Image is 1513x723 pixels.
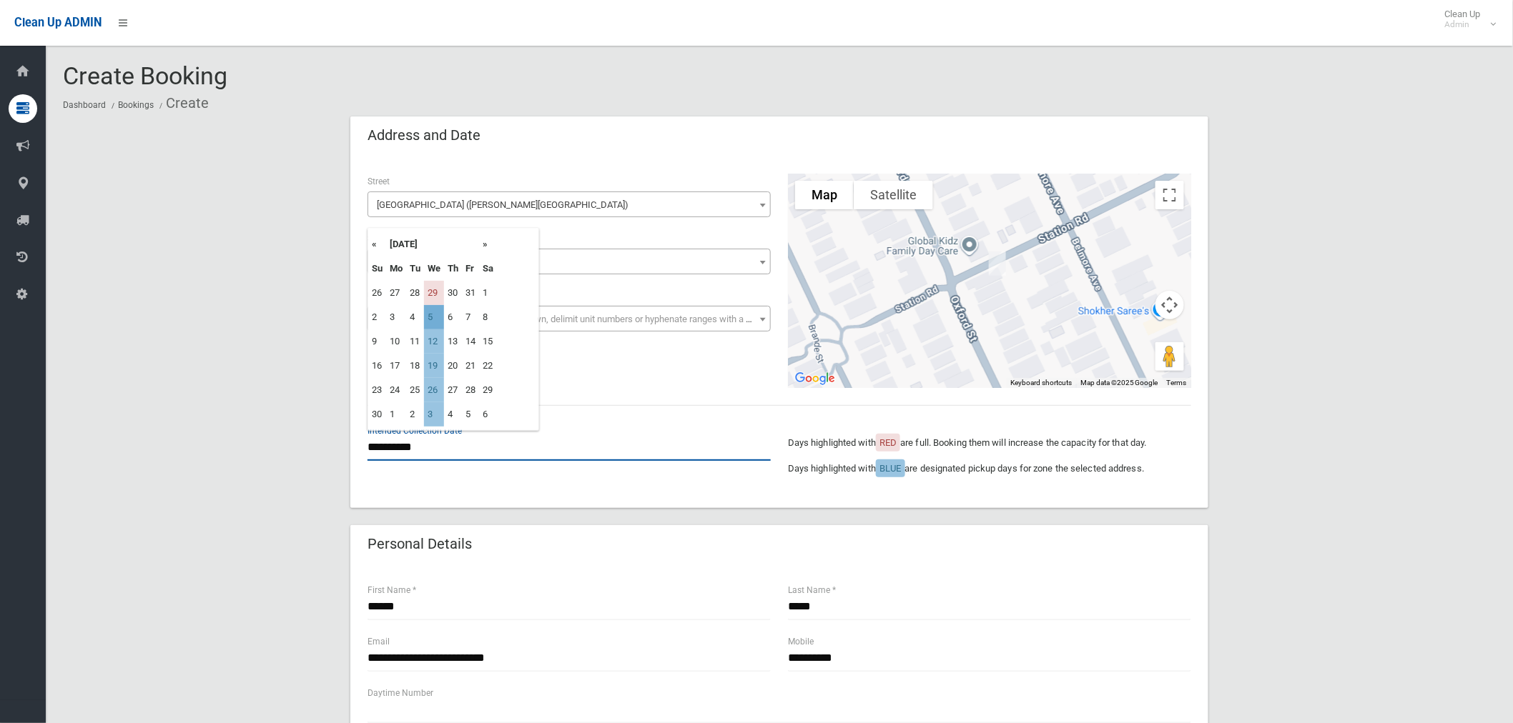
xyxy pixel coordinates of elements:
td: 24 [386,378,406,402]
button: Drag Pegman onto the map to open Street View [1155,342,1184,371]
th: Tu [406,256,424,281]
td: 5 [462,402,479,427]
td: 30 [368,402,386,427]
a: Open this area in Google Maps (opens a new window) [792,369,839,388]
li: Create [156,90,209,116]
th: Mo [386,256,406,281]
td: 8 [479,305,497,329]
td: 17 [386,354,406,378]
td: 1 [386,402,406,427]
a: Bookings [118,100,154,110]
td: 1 [479,281,497,305]
td: 26 [424,378,444,402]
span: Oxford Street (BELMORE 2192) [368,191,771,217]
td: 29 [479,378,497,402]
button: Show satellite imagery [854,181,933,209]
td: 2 [406,402,424,427]
small: Admin [1445,19,1481,30]
div: 15 Oxford Street, BELMORE NSW 2192 [983,246,1012,281]
td: 22 [479,354,497,378]
td: 18 [406,354,424,378]
td: 20 [444,354,462,378]
span: Map data ©2025 Google [1080,379,1158,387]
th: [DATE] [386,232,479,256]
td: 2 [368,305,386,329]
th: Fr [462,256,479,281]
td: 13 [444,329,462,354]
a: Terms (opens in new tab) [1167,379,1187,387]
span: Select the unit number from the dropdown, delimit unit numbers or hyphenate ranges with a comma [377,314,777,324]
td: 14 [462,329,479,354]
td: 19 [424,354,444,378]
button: Keyboard shortcuts [1010,378,1072,388]
td: 25 [406,378,424,402]
td: 3 [424,402,444,427]
button: Map camera controls [1155,291,1184,319]
td: 3 [386,305,406,329]
td: 28 [406,281,424,305]
td: 7 [462,305,479,329]
th: We [424,256,444,281]
td: 26 [368,281,386,305]
button: Show street map [795,181,854,209]
img: Google [792,369,839,388]
td: 28 [462,378,479,402]
span: Clean Up [1438,9,1495,30]
td: 6 [444,305,462,329]
th: Th [444,256,462,281]
p: Days highlighted with are full. Booking them will increase the capacity for that day. [788,434,1191,452]
td: 23 [368,378,386,402]
td: 29 [424,281,444,305]
td: 4 [406,305,424,329]
td: 12 [424,329,444,354]
th: » [479,232,497,256]
button: Toggle fullscreen view [1155,181,1184,209]
td: 9 [368,329,386,354]
th: « [368,232,386,256]
td: 15 [479,329,497,354]
p: Days highlighted with are designated pickup days for zone the selected address. [788,460,1191,477]
span: 15 [371,252,767,272]
span: Create Booking [63,61,227,90]
header: Address and Date [350,121,498,149]
td: 16 [368,354,386,378]
td: 5 [424,305,444,329]
td: 6 [479,402,497,427]
span: BLUE [879,463,901,474]
td: 11 [406,329,424,354]
td: 30 [444,281,462,305]
td: 4 [444,402,462,427]
span: Oxford Street (BELMORE 2192) [371,195,767,215]
td: 27 [386,281,406,305]
span: RED [879,437,897,448]
th: Su [368,256,386,281]
td: 31 [462,281,479,305]
span: Clean Up ADMIN [14,16,102,29]
td: 21 [462,354,479,378]
header: Personal Details [350,530,489,558]
td: 10 [386,329,406,354]
th: Sa [479,256,497,281]
span: 15 [368,249,771,274]
td: 27 [444,378,462,402]
a: Dashboard [63,100,106,110]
